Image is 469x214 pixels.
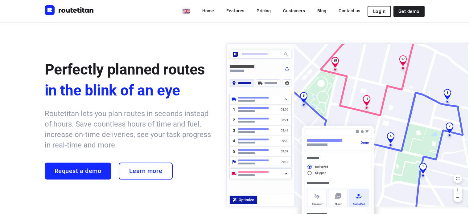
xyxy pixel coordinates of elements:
[312,5,331,16] a: Blog
[129,168,163,175] span: Learn more
[252,5,276,16] a: Pricing
[278,5,310,16] a: Customers
[334,5,365,16] a: Contact us
[45,108,214,150] h6: Routetitan lets you plan routes in seconds instead of hours. Save countless hours of time and fue...
[55,168,101,175] span: Request a demo
[45,163,111,180] a: Request a demo
[368,6,391,17] button: Login
[373,9,385,14] span: Login
[197,5,219,16] a: Home
[393,6,424,17] a: Get demo
[45,5,94,15] img: Routetitan logo
[45,80,214,101] span: in the blink of an eye
[398,9,419,14] span: Get demo
[45,5,94,17] a: Routetitan
[221,5,249,16] a: Features
[45,61,205,78] span: Perfectly planned routes
[119,163,173,180] a: Learn more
